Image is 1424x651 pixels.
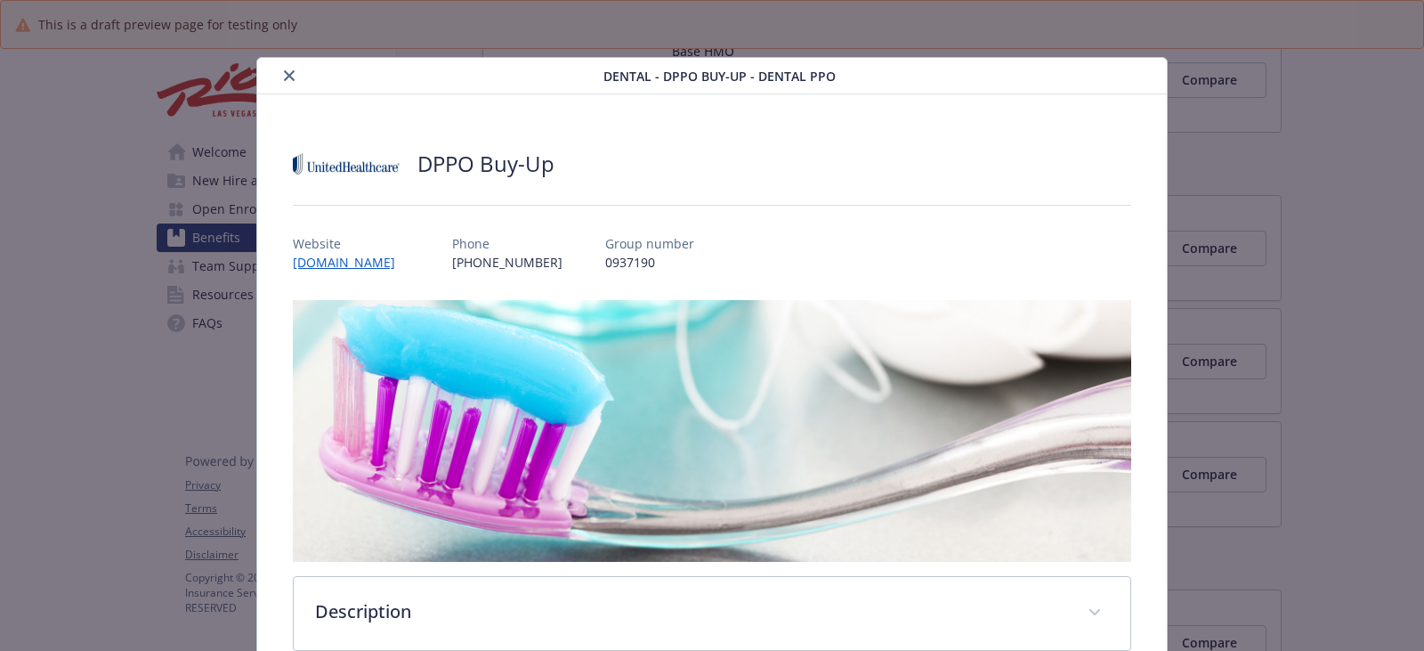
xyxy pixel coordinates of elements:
[293,300,1131,562] img: banner
[452,234,562,253] p: Phone
[417,149,554,179] h2: DPPO Buy-Up
[605,253,694,272] p: 0937190
[279,65,300,86] button: close
[603,67,836,85] span: Dental - DPPO Buy-Up - Dental PPO
[293,137,400,191] img: United Healthcare Insurance Company
[452,253,562,272] p: [PHONE_NUMBER]
[294,577,1130,650] div: Description
[293,254,409,271] a: [DOMAIN_NAME]
[605,234,694,253] p: Group number
[293,234,409,253] p: Website
[315,598,1066,625] p: Description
